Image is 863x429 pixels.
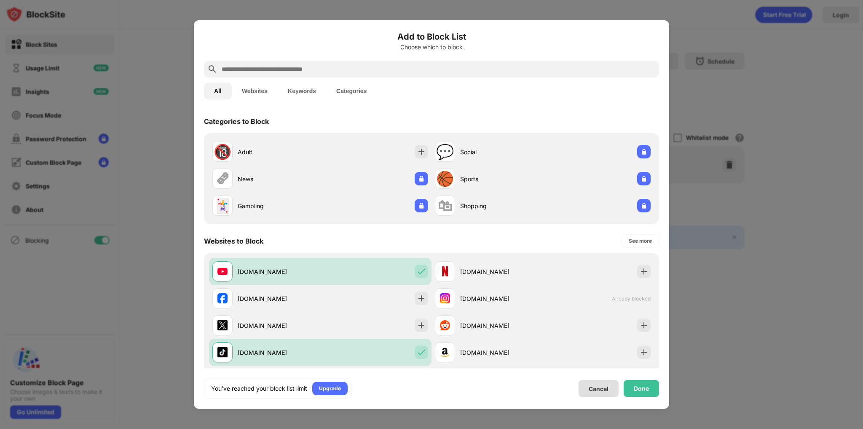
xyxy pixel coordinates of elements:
[460,348,543,357] div: [DOMAIN_NAME]
[204,117,269,126] div: Categories to Block
[217,266,228,276] img: favicons
[460,267,543,276] div: [DOMAIN_NAME]
[215,170,230,188] div: 🗞
[238,147,320,156] div: Adult
[238,321,320,330] div: [DOMAIN_NAME]
[440,320,450,330] img: favicons
[217,320,228,330] img: favicons
[436,170,454,188] div: 🏀
[629,237,652,245] div: See more
[440,266,450,276] img: favicons
[211,384,307,393] div: You’ve reached your block list limit
[238,294,320,303] div: [DOMAIN_NAME]
[238,174,320,183] div: News
[278,83,326,99] button: Keywords
[207,64,217,74] img: search.svg
[460,174,543,183] div: Sports
[460,147,543,156] div: Social
[204,83,232,99] button: All
[436,143,454,161] div: 💬
[460,294,543,303] div: [DOMAIN_NAME]
[612,295,651,302] span: Already blocked
[440,293,450,303] img: favicons
[440,347,450,357] img: favicons
[238,267,320,276] div: [DOMAIN_NAME]
[238,201,320,210] div: Gambling
[589,385,608,392] div: Cancel
[204,237,263,245] div: Websites to Block
[438,197,452,214] div: 🛍
[326,83,377,99] button: Categories
[460,321,543,330] div: [DOMAIN_NAME]
[319,384,341,393] div: Upgrade
[217,347,228,357] img: favicons
[460,201,543,210] div: Shopping
[214,197,231,214] div: 🃏
[232,83,278,99] button: Websites
[238,348,320,357] div: [DOMAIN_NAME]
[214,143,231,161] div: 🔞
[204,30,659,43] h6: Add to Block List
[204,44,659,51] div: Choose which to block
[634,385,649,392] div: Done
[217,293,228,303] img: favicons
